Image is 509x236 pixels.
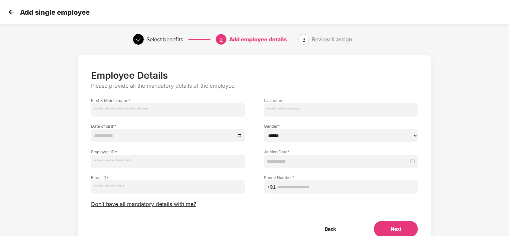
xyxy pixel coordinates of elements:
label: Joining Date [264,149,418,155]
label: Date of birth [91,123,245,129]
span: +91 [267,183,276,191]
label: Employee ID [91,149,245,155]
label: First & Middle name [91,98,245,103]
label: Gender [264,123,418,129]
p: Please provide all the mandatory details of the employee [91,82,418,89]
span: Don’t have all mandatory details with me? [91,201,196,208]
label: Email ID [91,175,245,180]
img: svg+xml;base64,PHN2ZyB4bWxucz0iaHR0cDovL3d3dy53My5vcmcvMjAwMC9zdmciIHdpZHRoPSIzMCIgaGVpZ2h0PSIzMC... [7,7,17,17]
span: check [136,37,141,42]
label: Last name [264,98,418,103]
label: Phone Number [264,175,418,180]
div: Add employee details [229,34,287,45]
span: 3 [302,36,306,43]
div: Review & assign [312,34,352,45]
span: 2 [219,36,223,43]
div: Select benefits [146,34,183,45]
p: Employee Details [91,70,418,81]
p: Add single employee [20,8,90,16]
